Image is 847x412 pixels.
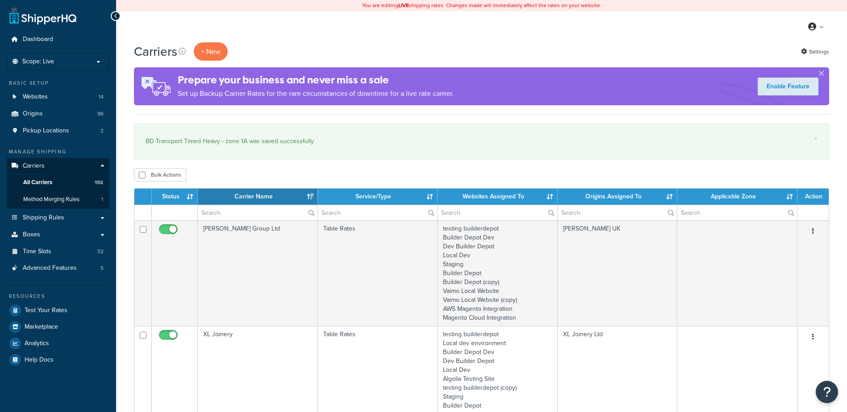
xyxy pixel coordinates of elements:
span: 192 [95,179,103,186]
th: Action [797,189,829,205]
button: + New [194,42,228,61]
b: LIVE [398,1,409,9]
a: All Carriers 192 [7,174,109,191]
div: Basic Setup [7,79,109,87]
th: Origins Assigned To: activate to sort column ascending [558,189,678,205]
li: Pickup Locations [7,123,109,139]
button: Open Resource Center [816,381,838,403]
img: ad-rules-rateshop-fe6ec290ccb7230408bd80ed9643f0289d75e0ffd9eb532fc0e269fcd187b520.png [134,67,178,105]
th: Status: activate to sort column ascending [152,189,198,205]
a: Dashboard [7,31,109,48]
span: Advanced Features [23,264,77,272]
li: Time Slots [7,243,109,260]
th: Websites Assigned To: activate to sort column ascending [438,189,558,205]
a: Settings [801,45,829,58]
span: All Carriers [23,179,52,186]
span: 96 [97,110,104,118]
span: Boxes [23,231,40,239]
span: Method Merging Rules [23,196,79,203]
a: Enable Feature [758,78,818,95]
a: Pickup Locations 2 [7,123,109,139]
span: Test Your Rates [25,307,67,314]
input: Search [558,205,677,220]
a: × [814,135,818,142]
h4: Prepare your business and never miss a sale [178,73,454,87]
li: Carriers [7,158,109,209]
a: Analytics [7,335,109,351]
input: Search [438,205,557,220]
a: Time Slots 32 [7,243,109,260]
input: Search [198,205,317,220]
a: Help Docs [7,352,109,368]
span: 32 [97,248,104,255]
li: All Carriers [7,174,109,191]
div: Manage Shipping [7,148,109,156]
span: Scope: Live [22,58,54,66]
li: Websites [7,89,109,105]
a: Boxes [7,227,109,243]
span: Analytics [25,340,49,347]
li: Method Merging Rules [7,191,109,208]
span: 2 [100,127,104,135]
span: Origins [23,110,43,118]
input: Search [677,205,797,220]
span: Time Slots [23,248,51,255]
div: BD Transport Timed Heavy - zone 1A was saved successfully [146,135,818,148]
a: Advanced Features 5 [7,260,109,276]
span: Help Docs [25,356,54,364]
span: Carriers [23,162,45,170]
p: Set up Backup Carrier Rates for the rare circumstances of downtime for a live rate carrier. [178,87,454,100]
td: [PERSON_NAME] Group Ltd [198,220,318,326]
span: 14 [99,93,104,101]
span: 5 [100,264,104,272]
th: Carrier Name: activate to sort column ascending [198,189,318,205]
a: ShipperHQ Home [9,7,76,25]
a: Origins 96 [7,106,109,122]
td: testing builderdepot Builder Depot Dev Dev Builder Depot Local Dev Staging Builder Depot Builder ... [438,220,558,326]
li: Advanced Features [7,260,109,276]
a: Shipping Rules [7,210,109,226]
th: Applicable Zone: activate to sort column ascending [677,189,797,205]
span: Websites [23,93,48,101]
span: Marketplace [25,323,58,331]
span: Dashboard [23,36,53,43]
h1: Carriers [134,43,177,60]
a: Carriers [7,158,109,174]
li: Origins [7,106,109,122]
span: Shipping Rules [23,214,64,222]
td: Table Rates [318,220,438,326]
input: Search [318,205,438,220]
a: Test Your Rates [7,302,109,318]
span: 1 [101,196,103,203]
td: [PERSON_NAME] UK [558,220,678,326]
th: Service/Type: activate to sort column ascending [318,189,438,205]
a: Websites 14 [7,89,109,105]
button: Bulk Actions [134,168,186,181]
span: Pickup Locations [23,127,69,135]
a: Marketplace [7,319,109,335]
div: Resources [7,293,109,300]
a: Method Merging Rules 1 [7,191,109,208]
